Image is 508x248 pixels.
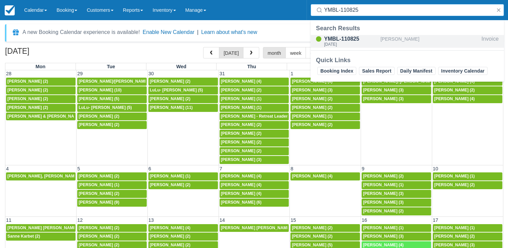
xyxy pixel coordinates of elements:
span: [PERSON_NAME] (4) [292,174,332,178]
a: Inventory Calendar [438,67,488,75]
span: LuLu- [PERSON_NAME] (5) [150,88,203,92]
a: [PERSON_NAME] (1) [362,181,431,189]
span: [PERSON_NAME] (11) [150,105,193,110]
span: [PERSON_NAME] (2) [292,122,332,127]
a: [PERSON_NAME] (4) [220,181,289,189]
span: [PERSON_NAME] (2) [79,174,119,178]
span: [PERSON_NAME] (2) [150,182,190,187]
a: YMBL-110825[DATE][PERSON_NAME]Invoice [311,35,504,48]
button: Enable New Calendar [143,29,194,36]
div: [PERSON_NAME] [380,35,479,48]
a: [PERSON_NAME] (2) [220,86,289,94]
span: [PERSON_NAME] (1) [434,225,475,230]
h2: [DATE] [5,47,90,59]
span: [PERSON_NAME] (2) [150,79,190,84]
span: [PERSON_NAME] (2) [292,105,332,110]
span: 31 [219,71,226,76]
span: [PERSON_NAME] (2) [221,140,262,144]
a: [PERSON_NAME] (2) [77,190,147,198]
a: [PERSON_NAME] (2) [433,181,502,189]
span: Wed [176,64,186,69]
span: [PERSON_NAME] (2) [7,96,48,101]
a: [PERSON_NAME] (1) [290,113,360,121]
span: [PERSON_NAME] (2) [79,114,119,119]
a: [PERSON_NAME] (2) [290,95,360,103]
a: [PERSON_NAME] (1) [433,172,502,180]
span: [PERSON_NAME], [PERSON_NAME] (2) [7,174,85,178]
input: Search ( / ) [324,4,493,16]
a: [PERSON_NAME] (2) [362,172,431,180]
span: [PERSON_NAME] (2) [434,182,475,187]
span: [PERSON_NAME] (1) [363,182,404,187]
img: checkfront-main-nav-mini-logo.png [5,5,15,15]
a: [PERSON_NAME] (4) [290,172,360,180]
div: [DATE] [324,42,378,46]
a: LuLu- [PERSON_NAME] (5) [77,104,147,112]
span: [PERSON_NAME] (2) [363,174,404,178]
a: [PERSON_NAME] (2) [77,233,147,241]
span: 5 [77,166,81,171]
span: [PERSON_NAME] (3) [363,191,404,196]
a: [PERSON_NAME] (2) [362,207,431,215]
span: Tue [107,64,115,69]
a: [PERSON_NAME] (4) [220,172,289,180]
span: [PERSON_NAME] (2) [150,96,190,101]
span: [PERSON_NAME] (2) [79,122,119,127]
span: Thu [247,64,256,69]
span: [PERSON_NAME] (1) [363,225,404,230]
a: [PERSON_NAME] (2) [220,138,289,147]
span: 6 [148,166,152,171]
span: [PERSON_NAME] (3) [363,200,404,205]
a: [PERSON_NAME] (1) [433,224,502,232]
a: [PERSON_NAME] (2) [290,233,360,241]
span: [PERSON_NAME] (2) [434,88,475,92]
a: Sales Report [359,67,394,75]
span: [PERSON_NAME] (1) [221,105,262,110]
a: [PERSON_NAME]/[PERSON_NAME]; [PERSON_NAME]/[PERSON_NAME]; [PERSON_NAME]/[PERSON_NAME] (3) [77,78,147,86]
a: LuLu- [PERSON_NAME] (5) [148,86,218,94]
span: 13 [148,217,154,223]
a: [PERSON_NAME] (2) [77,224,147,232]
span: [PERSON_NAME] (6) [221,200,262,205]
a: [PERSON_NAME] & [PERSON_NAME] (2) [6,113,76,121]
span: [PERSON_NAME] (1) [79,182,119,187]
span: [PERSON_NAME] (1) [292,114,332,119]
span: 1 [290,71,294,76]
div: Invoice [481,35,499,48]
span: 17 [432,217,439,223]
a: Daily Manifest [397,67,435,75]
span: [PERSON_NAME] (2) [150,243,190,247]
span: [PERSON_NAME] (1) [150,174,190,178]
span: [PERSON_NAME] (3) [221,157,262,162]
span: [PERSON_NAME] (2) [221,149,262,153]
a: [PERSON_NAME] (6) [220,199,289,207]
span: [PERSON_NAME] (3) [292,88,332,92]
span: [PERSON_NAME] (2) [221,122,262,127]
a: [PERSON_NAME] (2) [148,78,218,86]
span: 10 [432,166,439,171]
span: [PERSON_NAME] - Retreat Leader (10) [221,114,296,119]
span: [PERSON_NAME] (3) [363,234,404,239]
a: [PERSON_NAME] (2) [77,113,147,121]
span: [PERSON_NAME] (2) [79,234,119,239]
span: [PERSON_NAME] (4) [221,191,262,196]
button: [DATE] [219,47,243,58]
a: [PERSON_NAME] (9) [77,199,147,207]
span: 4 [5,166,9,171]
span: [PERSON_NAME] (2) [434,234,475,239]
button: day [306,47,323,58]
span: 9 [361,166,365,171]
a: [PERSON_NAME] (2) [148,95,218,103]
span: [PERSON_NAME] (3) [363,96,404,101]
span: 29 [77,71,83,76]
a: [PERSON_NAME] (2) [290,224,360,232]
a: Booking Index [317,67,356,75]
a: [PERSON_NAME] (1) [220,95,289,103]
span: [PERSON_NAME] (2) [150,234,190,239]
a: [PERSON_NAME] (3) [290,86,360,94]
span: [PERSON_NAME] (2) [7,79,48,84]
span: [PERSON_NAME]/[PERSON_NAME]; [PERSON_NAME]/[PERSON_NAME]; [PERSON_NAME]/[PERSON_NAME] (3) [79,79,300,84]
span: LuLu- [PERSON_NAME] (5) [79,105,132,110]
a: [PERSON_NAME] - Retreat Leader (10) [220,113,289,121]
span: [PERSON_NAME] (4) [150,225,190,230]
